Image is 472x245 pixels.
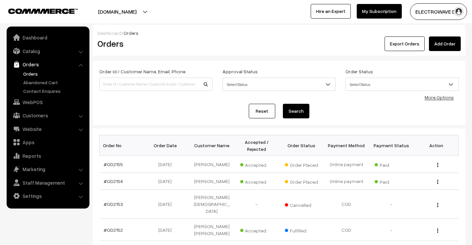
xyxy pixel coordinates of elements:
[22,70,87,77] a: Orders
[97,30,461,36] div: /
[189,190,235,219] td: [PERSON_NAME][DEMOGRAPHIC_DATA]
[8,45,87,57] a: Catalog
[369,219,414,241] td: -
[223,78,336,91] span: Select Status
[8,163,87,175] a: Marketing
[189,173,235,190] td: [PERSON_NAME]
[144,219,189,241] td: [DATE]
[285,200,318,209] span: Cancelled
[240,225,273,234] span: Accepted
[285,177,318,185] span: Order Placed
[75,3,160,20] button: [DOMAIN_NAME]
[124,30,138,36] span: Orders
[454,7,464,17] img: user
[285,225,318,234] span: Fulfilled
[100,135,145,156] th: Order No
[97,38,212,49] h2: Orders
[189,135,235,156] th: Customer Name
[369,190,414,219] td: -
[234,135,279,156] th: Accepted / Rejected
[345,78,459,91] span: Select Status
[223,68,258,75] label: Approval Status
[189,219,235,241] td: [PERSON_NAME] [PERSON_NAME]
[104,178,123,184] a: #OD2154
[437,163,438,167] img: Menu
[240,160,273,168] span: Accepted
[99,78,213,91] input: Order Id / Customer Name / Customer Email / Customer Phone
[104,201,123,207] a: #OD2153
[144,135,189,156] th: Order Date
[410,3,467,20] button: ELECTROWAVE DE…
[8,177,87,189] a: Staff Management
[99,68,185,75] label: Order Id / Customer Name, Email, Phone
[385,36,425,51] button: Export Orders
[8,109,87,121] a: Customers
[345,68,373,75] label: Order Status
[425,94,454,100] a: More Options
[8,136,87,148] a: Apps
[324,190,369,219] td: COD
[437,203,438,207] img: Menu
[144,173,189,190] td: [DATE]
[189,156,235,173] td: [PERSON_NAME]
[240,177,273,185] span: Accepted
[8,31,87,43] a: Dashboard
[311,4,351,19] a: Hire an Expert
[8,96,87,108] a: WebPOS
[22,88,87,94] a: Contact Enquires
[144,190,189,219] td: [DATE]
[249,104,275,118] a: Reset
[375,160,408,168] span: Paid
[144,156,189,173] td: [DATE]
[8,190,87,202] a: Settings
[283,104,309,118] button: Search
[8,58,87,70] a: Orders
[104,227,123,233] a: #OD2152
[437,228,438,233] img: Menu
[357,4,402,19] a: My Subscription
[324,173,369,190] td: Online payment
[324,135,369,156] th: Payment Method
[437,180,438,184] img: Menu
[104,161,123,167] a: #OD2155
[234,190,279,219] td: -
[8,123,87,135] a: Website
[429,36,461,51] a: Add Order
[223,79,336,90] span: Select Status
[369,135,414,156] th: Payment Status
[279,135,324,156] th: Order Status
[346,79,458,90] span: Select Status
[414,135,459,156] th: Action
[285,160,318,168] span: Order Placed
[8,9,78,14] img: COMMMERCE
[97,30,122,36] a: Dashboard
[375,177,408,185] span: Paid
[8,150,87,162] a: Reports
[22,79,87,86] a: Abandoned Cart
[324,156,369,173] td: Online payment
[8,7,66,15] a: COMMMERCE
[324,219,369,241] td: COD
